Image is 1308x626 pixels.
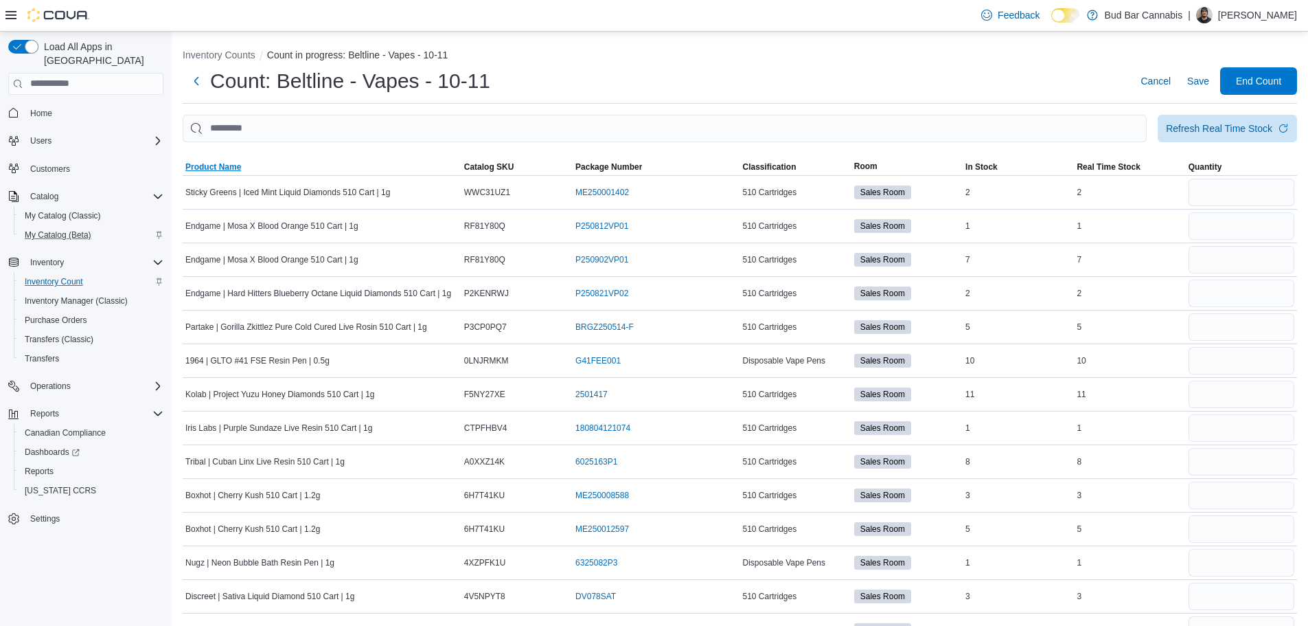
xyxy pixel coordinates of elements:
[14,349,169,368] button: Transfers
[267,49,448,60] button: Count in progress: Beltline - Vapes - 10-11
[19,482,102,499] a: [US_STATE] CCRS
[25,295,128,306] span: Inventory Manager (Classic)
[183,48,1297,65] nav: An example of EuiBreadcrumbs
[998,8,1040,22] span: Feedback
[30,513,60,524] span: Settings
[1186,159,1297,175] button: Quantity
[742,355,825,366] span: Disposable Vape Pens
[25,405,163,422] span: Reports
[38,40,163,67] span: Load All Apps in [GEOGRAPHIC_DATA]
[3,103,169,123] button: Home
[1074,521,1185,537] div: 5
[860,254,905,266] span: Sales Room
[575,423,630,434] a: 180804121074
[183,49,255,60] button: Inventory Counts
[3,377,169,396] button: Operations
[19,350,163,367] span: Transfers
[30,108,52,119] span: Home
[19,227,163,243] span: My Catalog (Beta)
[25,104,163,122] span: Home
[742,221,796,232] span: 510 Cartridges
[25,427,106,438] span: Canadian Compliance
[14,443,169,462] a: Dashboards
[963,251,1074,268] div: 7
[464,221,505,232] span: RF81Y80Q
[185,591,354,602] span: Discreet | Sativa Liquid Diamond 510 Cart | 1g
[19,293,133,309] a: Inventory Manager (Classic)
[854,388,911,401] span: Sales Room
[742,187,796,198] span: 510 Cartridges
[25,254,69,271] button: Inventory
[860,557,905,569] span: Sales Room
[185,524,320,535] span: Boxhot | Cherry Kush 510 Cart | 1.2g
[860,355,905,367] span: Sales Room
[854,219,911,233] span: Sales Room
[854,590,911,603] span: Sales Room
[464,524,505,535] span: 6H7T41KU
[742,161,796,172] span: Classification
[575,322,634,333] a: BRGZ250514-F
[963,218,1074,234] div: 1
[25,230,91,241] span: My Catalog (Beta)
[25,353,59,364] span: Transfers
[25,276,83,287] span: Inventory Count
[1074,184,1185,201] div: 2
[965,161,998,172] span: In Stock
[963,285,1074,302] div: 2
[3,253,169,272] button: Inventory
[854,556,911,570] span: Sales Room
[3,404,169,423] button: Reports
[183,159,461,175] button: Product Name
[742,423,796,434] span: 510 Cartridges
[14,291,169,311] button: Inventory Manager (Classic)
[25,378,163,394] span: Operations
[575,355,621,366] a: G41FEE001
[464,389,505,400] span: F5NY27XE
[963,588,1074,605] div: 3
[1188,7,1191,23] p: |
[27,8,89,22] img: Cova
[25,254,163,271] span: Inventory
[854,186,911,199] span: Sales Room
[854,421,911,435] span: Sales Room
[464,187,510,198] span: WWC31UZ1
[185,221,358,232] span: Endgame | Mosa X Blood Orange 510 Cart | 1g
[185,288,451,299] span: Endgame | Hard Hitters Blueberry Octane Liquid Diamonds 510 Cart | 1g
[854,455,911,469] span: Sales Room
[963,353,1074,369] div: 10
[25,447,80,458] span: Dashboards
[19,444,163,460] span: Dashboards
[19,331,163,348] span: Transfers (Classic)
[575,389,608,400] a: 2501417
[854,253,911,267] span: Sales Room
[860,456,905,468] span: Sales Room
[963,454,1074,470] div: 8
[1074,386,1185,403] div: 11
[742,389,796,400] span: 510 Cartridges
[185,322,427,333] span: Partake | Gorilla Zkittlez Pure Cold Cured Live Rosin 510 Cart | 1g
[464,456,505,467] span: A0XXZ14K
[1074,251,1185,268] div: 7
[19,463,163,480] span: Reports
[1074,555,1185,571] div: 1
[1135,67,1176,95] button: Cancel
[464,161,514,172] span: Catalog SKU
[860,422,905,434] span: Sales Room
[25,466,54,477] span: Reports
[464,423,507,434] span: CTPFHBV4
[8,98,163,565] nav: Complex example
[742,254,796,265] span: 510 Cartridges
[19,350,65,367] a: Transfers
[19,273,163,290] span: Inventory Count
[1236,74,1281,88] span: End Count
[742,490,796,501] span: 510 Cartridges
[25,160,163,177] span: Customers
[575,557,617,568] a: 6325082P3
[963,521,1074,537] div: 5
[3,187,169,206] button: Catalog
[30,135,51,146] span: Users
[860,489,905,502] span: Sales Room
[14,462,169,481] button: Reports
[25,188,64,205] button: Catalog
[464,254,505,265] span: RF81Y80Q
